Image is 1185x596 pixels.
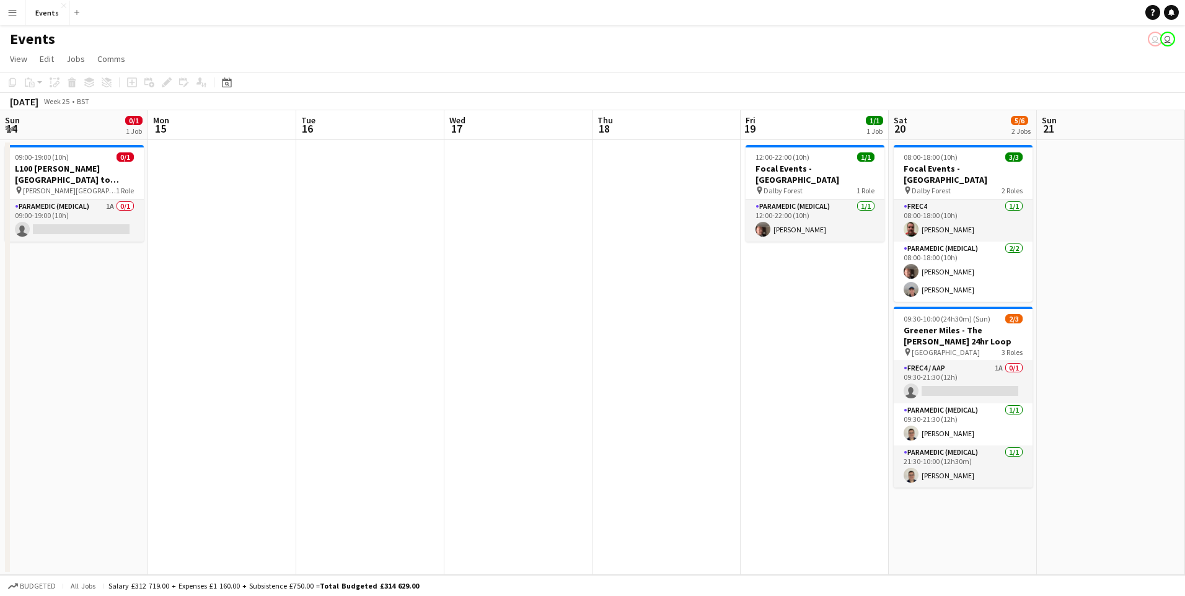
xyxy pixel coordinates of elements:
span: 2/3 [1005,314,1023,323]
app-card-role: FREC4 / AAP1A0/109:30-21:30 (12h) [894,361,1033,403]
div: BST [77,97,89,106]
span: 16 [299,121,315,136]
span: 12:00-22:00 (10h) [755,152,809,162]
div: 1 Job [866,126,883,136]
div: Salary £312 719.00 + Expenses £1 160.00 + Subsistence £750.00 = [108,581,419,590]
span: 3 Roles [1002,348,1023,357]
div: [DATE] [10,95,38,108]
a: Comms [92,51,130,67]
h1: Events [10,30,55,48]
span: View [10,53,27,64]
span: 15 [151,121,169,136]
span: Dalby Forest [912,186,951,195]
a: View [5,51,32,67]
span: Sun [1042,115,1057,126]
app-job-card: 09:00-19:00 (10h)0/1L100 [PERSON_NAME][GEOGRAPHIC_DATA] to [GEOGRAPHIC_DATA] [PERSON_NAME][GEOGRA... [5,145,144,242]
button: Budgeted [6,579,58,593]
span: Comms [97,53,125,64]
span: 1/1 [866,116,883,125]
app-job-card: 08:00-18:00 (10h)3/3Focal Events - [GEOGRAPHIC_DATA] Dalby Forest2 RolesFREC41/108:00-18:00 (10h)... [894,145,1033,302]
a: Edit [35,51,59,67]
app-card-role: Paramedic (Medical)1/121:30-10:00 (12h30m)[PERSON_NAME] [894,445,1033,488]
span: 20 [892,121,907,136]
span: Week 25 [41,97,72,106]
h3: L100 [PERSON_NAME][GEOGRAPHIC_DATA] to [GEOGRAPHIC_DATA] [5,163,144,185]
app-user-avatar: Paul Wilmore [1160,32,1175,46]
span: Jobs [66,53,85,64]
button: Events [25,1,69,25]
h3: Greener Miles - The [PERSON_NAME] 24hr Loop [894,325,1033,347]
span: Sat [894,115,907,126]
span: 09:00-19:00 (10h) [15,152,69,162]
div: 1 Job [126,126,142,136]
app-card-role: Paramedic (Medical)1/109:30-21:30 (12h)[PERSON_NAME] [894,403,1033,445]
span: Sun [5,115,20,126]
span: 08:00-18:00 (10h) [904,152,958,162]
h3: Focal Events - [GEOGRAPHIC_DATA] [894,163,1033,185]
app-job-card: 09:30-10:00 (24h30m) (Sun)2/3Greener Miles - The [PERSON_NAME] 24hr Loop [GEOGRAPHIC_DATA]3 Roles... [894,307,1033,488]
span: All jobs [68,581,98,590]
span: 5/6 [1011,116,1028,125]
span: Fri [746,115,755,126]
span: 19 [744,121,755,136]
span: 1 Role [116,186,134,195]
span: 09:30-10:00 (24h30m) (Sun) [904,314,990,323]
app-card-role: Paramedic (Medical)1/112:00-22:00 (10h)[PERSON_NAME] [746,199,884,242]
span: Dalby Forest [764,186,803,195]
span: 14 [3,121,20,136]
app-card-role: Paramedic (Medical)1A0/109:00-19:00 (10h) [5,199,144,242]
span: Wed [449,115,465,126]
span: [GEOGRAPHIC_DATA] [912,348,980,357]
span: Mon [153,115,169,126]
span: Tue [301,115,315,126]
span: 3/3 [1005,152,1023,162]
app-card-role: FREC41/108:00-18:00 (10h)[PERSON_NAME] [894,199,1033,242]
span: [PERSON_NAME][GEOGRAPHIC_DATA] [23,186,116,195]
span: 21 [1040,121,1057,136]
h3: Focal Events - [GEOGRAPHIC_DATA] [746,163,884,185]
span: 0/1 [125,116,143,125]
span: 0/1 [117,152,134,162]
span: 1/1 [857,152,874,162]
app-job-card: 12:00-22:00 (10h)1/1Focal Events - [GEOGRAPHIC_DATA] Dalby Forest1 RoleParamedic (Medical)1/112:0... [746,145,884,242]
span: 1 Role [857,186,874,195]
div: 2 Jobs [1011,126,1031,136]
span: Budgeted [20,582,56,590]
span: Total Budgeted £314 629.00 [320,581,419,590]
span: 2 Roles [1002,186,1023,195]
app-card-role: Paramedic (Medical)2/208:00-18:00 (10h)[PERSON_NAME][PERSON_NAME] [894,242,1033,302]
span: Thu [597,115,613,126]
span: 17 [447,121,465,136]
a: Jobs [61,51,90,67]
app-user-avatar: Paul Wilmore [1148,32,1163,46]
span: Edit [40,53,54,64]
span: 18 [596,121,613,136]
